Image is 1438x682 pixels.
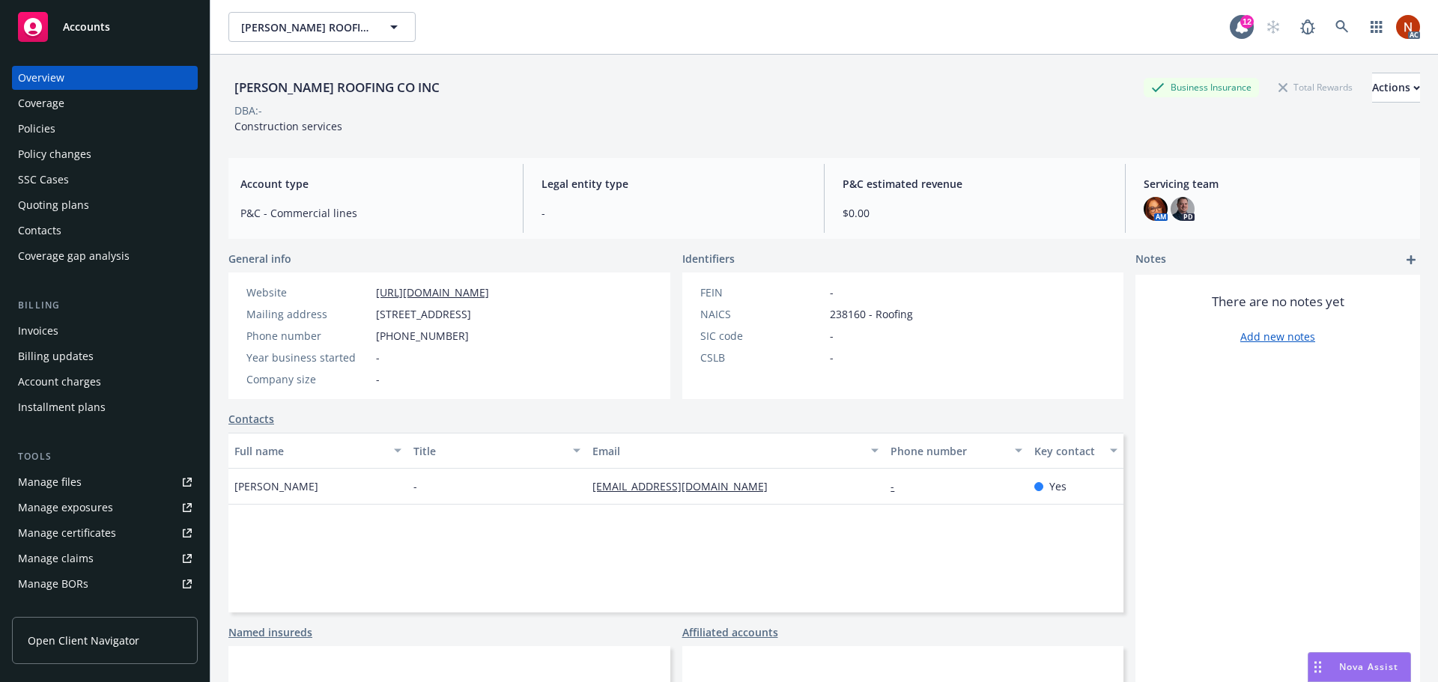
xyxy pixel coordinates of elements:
[682,251,735,267] span: Identifiers
[18,193,89,217] div: Quoting plans
[700,350,824,365] div: CSLB
[12,496,198,520] a: Manage exposures
[12,470,198,494] a: Manage files
[18,521,116,545] div: Manage certificates
[246,371,370,387] div: Company size
[228,251,291,267] span: General info
[376,350,380,365] span: -
[1396,15,1420,39] img: photo
[1212,293,1344,311] span: There are no notes yet
[12,597,198,621] a: Summary of insurance
[12,66,198,90] a: Overview
[12,572,198,596] a: Manage BORs
[18,546,94,570] div: Manage claims
[12,219,198,243] a: Contacts
[18,91,64,115] div: Coverage
[228,411,274,427] a: Contacts
[18,319,58,343] div: Invoices
[1372,73,1420,102] div: Actions
[234,119,342,133] span: Construction services
[1308,652,1411,682] button: Nova Assist
[376,285,489,299] a: [URL][DOMAIN_NAME]
[18,370,101,394] div: Account charges
[18,470,82,494] div: Manage files
[12,168,198,192] a: SSC Cases
[1339,660,1398,673] span: Nova Assist
[891,443,1005,459] div: Phone number
[1258,12,1288,42] a: Start snowing
[1144,78,1259,97] div: Business Insurance
[413,443,564,459] div: Title
[18,597,132,621] div: Summary of insurance
[18,244,130,268] div: Coverage gap analysis
[1293,12,1323,42] a: Report a Bug
[1240,15,1254,28] div: 12
[682,624,778,640] a: Affiliated accounts
[240,176,505,192] span: Account type
[1372,73,1420,103] button: Actions
[376,306,471,322] span: [STREET_ADDRESS]
[1135,251,1166,269] span: Notes
[12,244,198,268] a: Coverage gap analysis
[1049,478,1067,494] span: Yes
[228,78,446,97] div: [PERSON_NAME] ROOFING CO INC
[1144,176,1408,192] span: Servicing team
[376,371,380,387] span: -
[700,328,824,344] div: SIC code
[592,479,780,493] a: [EMAIL_ADDRESS][DOMAIN_NAME]
[541,205,806,221] span: -
[18,572,88,596] div: Manage BORs
[228,433,407,469] button: Full name
[541,176,806,192] span: Legal entity type
[12,6,198,48] a: Accounts
[1362,12,1392,42] a: Switch app
[12,449,198,464] div: Tools
[18,395,106,419] div: Installment plans
[246,350,370,365] div: Year business started
[700,306,824,322] div: NAICS
[12,395,198,419] a: Installment plans
[1028,433,1123,469] button: Key contact
[240,205,505,221] span: P&C - Commercial lines
[592,443,862,459] div: Email
[241,19,371,35] span: [PERSON_NAME] ROOFING CO INC
[885,433,1028,469] button: Phone number
[1402,251,1420,269] a: add
[12,91,198,115] a: Coverage
[700,284,824,300] div: FEIN
[12,193,198,217] a: Quoting plans
[843,205,1107,221] span: $0.00
[63,21,110,33] span: Accounts
[1144,197,1168,221] img: photo
[12,344,198,368] a: Billing updates
[12,546,198,570] a: Manage claims
[1271,78,1360,97] div: Total Rewards
[1240,329,1315,344] a: Add new notes
[18,344,94,368] div: Billing updates
[413,478,417,494] span: -
[228,12,416,42] button: [PERSON_NAME] ROOFING CO INC
[12,521,198,545] a: Manage certificates
[28,633,139,648] span: Open Client Navigator
[830,328,834,344] span: -
[12,117,198,141] a: Policies
[234,478,318,494] span: [PERSON_NAME]
[586,433,885,469] button: Email
[376,328,469,344] span: [PHONE_NUMBER]
[12,298,198,313] div: Billing
[830,350,834,365] span: -
[18,117,55,141] div: Policies
[1034,443,1101,459] div: Key contact
[18,168,69,192] div: SSC Cases
[891,479,906,493] a: -
[234,443,385,459] div: Full name
[18,496,113,520] div: Manage exposures
[18,219,61,243] div: Contacts
[12,142,198,166] a: Policy changes
[407,433,586,469] button: Title
[12,319,198,343] a: Invoices
[18,66,64,90] div: Overview
[246,284,370,300] div: Website
[246,306,370,322] div: Mailing address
